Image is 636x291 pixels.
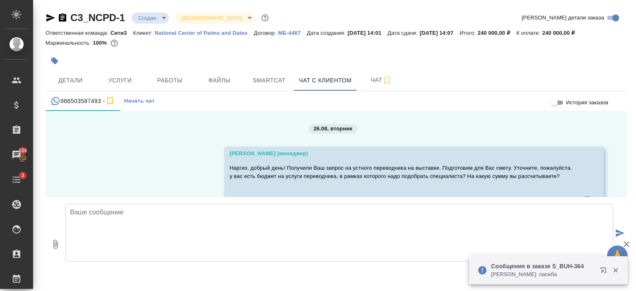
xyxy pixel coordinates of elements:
[58,13,67,23] button: Скопировать ссылку
[491,262,595,270] p: Сообщения в заказе S_BUH-364
[2,144,31,165] a: 100
[299,75,352,86] span: Чат с клиентом
[542,30,581,36] p: 240 000,00 ₽
[111,30,133,36] p: Сити3
[136,14,159,22] button: Создан
[93,40,109,46] p: 100%
[155,30,254,36] p: National Center of Palms and Dates
[180,14,245,22] button: [DEMOGRAPHIC_DATA]
[460,30,477,36] p: Итого:
[46,52,64,70] button: Добавить тэг
[46,30,111,36] p: Ответственная команда:
[46,13,55,23] button: Скопировать ссылку для ЯМессенджера
[419,30,460,36] p: [DATE] 14:07
[229,149,575,158] div: [PERSON_NAME] (менеджер)
[388,30,419,36] p: Дата сдачи:
[566,99,608,107] span: История заказов
[46,40,93,46] p: Маржинальность:
[2,169,31,190] a: 3
[607,245,628,266] button: 🙏
[16,171,29,180] span: 3
[70,12,125,23] a: C3_NCPD-1
[132,12,169,24] div: Создан
[150,75,190,86] span: Работы
[51,75,90,86] span: Детали
[607,267,624,274] button: Закрыть
[478,30,516,36] p: 240 000,00 ₽
[105,96,115,106] svg: Подписаться
[176,12,255,24] div: Создан
[14,147,32,155] span: 100
[278,29,307,36] a: МБ-4467
[278,30,307,36] p: МБ-4467
[155,29,254,36] a: National Center of Palms and Dates
[200,75,239,86] span: Файлы
[249,75,289,86] span: Smartcat
[347,30,388,36] p: [DATE] 14:01
[124,96,155,106] span: Начать чат
[109,38,120,48] button: 0.00 RUB;
[595,262,615,282] button: Открыть в новой вкладке
[120,91,159,111] button: Начать чат
[361,75,401,85] span: Чат
[307,30,347,36] p: Дата создания:
[51,96,115,106] div: 966503587493 (Наргиз) - (undefined)
[229,164,575,180] p: Наргиз, добрый день! Получили Ваш запрос на устного переводчика на выставке. Подготовим для Вас с...
[254,30,278,36] p: Договор:
[522,14,604,22] span: [PERSON_NAME] детали заказа
[516,30,542,36] p: К оплате:
[313,125,352,133] p: 26.08, вторник
[610,247,624,265] span: 🙏
[382,75,392,85] svg: Подписаться
[46,91,627,111] div: simple tabs example
[133,30,154,36] p: Клиент:
[100,75,140,86] span: Услуги
[491,270,595,279] p: [PERSON_NAME]: пасиба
